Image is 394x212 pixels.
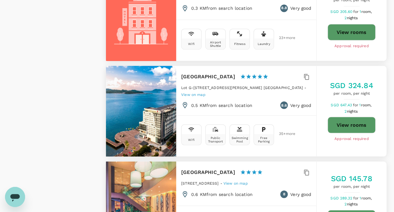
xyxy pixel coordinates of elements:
span: 1 [360,196,373,200]
span: View on map [181,92,206,97]
h6: [GEOGRAPHIC_DATA] [181,168,235,176]
span: SGD 305.60 [330,9,353,14]
div: Wifi [188,42,195,45]
p: 0.5 KM from search location [191,102,252,108]
span: nights [347,202,358,206]
p: Very good [290,102,311,108]
div: Laundry [257,42,270,45]
span: for [353,9,360,14]
span: 8 [283,191,285,197]
a: View on map [223,180,248,185]
div: Fitness [234,42,245,45]
span: SGD 647.43 [331,103,353,107]
span: room, [361,103,371,107]
span: 23 + more [279,36,288,40]
button: View rooms [328,24,376,40]
span: per room, per night [330,90,373,97]
span: for [353,196,360,200]
button: View rooms [328,117,376,133]
iframe: Button to launch messaging window [5,187,25,207]
span: for [353,103,359,107]
div: Airport Shuttle [207,40,224,47]
span: 35 + more [279,131,288,136]
p: 0.3 KM from search location [191,5,252,11]
span: room, [361,9,372,14]
p: 0.6 KM from search location [191,191,253,197]
span: 2 [344,109,359,113]
span: 1 [360,9,373,14]
span: 8.8 [281,5,286,11]
span: Approval required [334,43,369,49]
p: Very good [290,191,311,197]
span: nights [347,16,358,20]
span: 1 [359,103,372,107]
span: SGD 289.32 [330,196,353,200]
div: Free Parking [255,136,272,143]
h6: [GEOGRAPHIC_DATA] [181,72,235,81]
span: Lot G-[STREET_ADDRESS][PERSON_NAME] [GEOGRAPHIC_DATA] [181,85,303,90]
div: Public Transport [207,136,224,143]
span: [STREET_ADDRESS] [181,181,218,185]
p: Very good [290,5,311,11]
span: per room, per night [331,183,372,190]
span: - [220,181,223,185]
span: - [304,85,306,90]
span: 2 [344,202,359,206]
h5: SGD 324.84 [330,80,373,90]
a: View on map [181,92,206,97]
div: Swimming Pool [231,136,248,143]
span: 8.6 [281,102,286,109]
div: Wifi [188,138,195,141]
span: room, [361,196,372,200]
span: nights [347,109,358,113]
span: Approval required [334,136,369,142]
h5: SGD 145.78 [331,173,372,183]
span: 2 [344,16,359,20]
